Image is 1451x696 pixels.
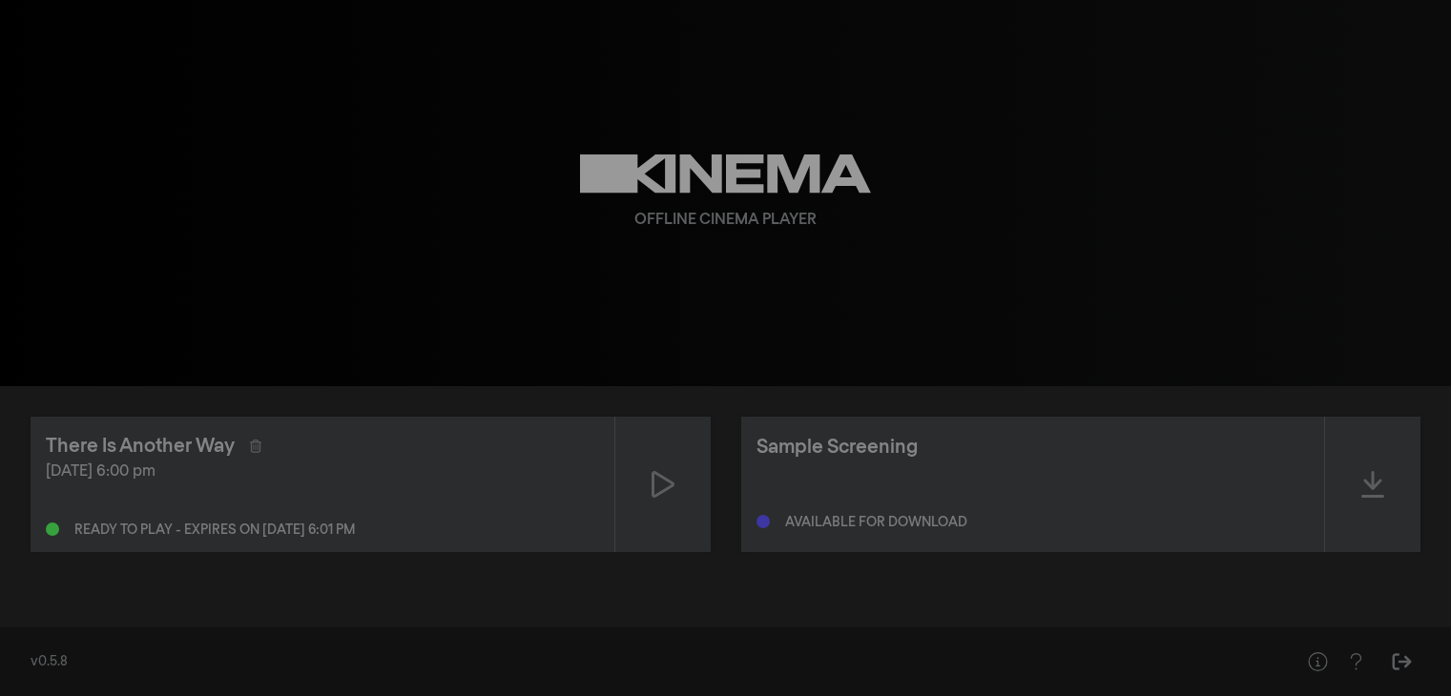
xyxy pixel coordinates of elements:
button: Sign Out [1382,643,1420,681]
button: Help [1337,643,1375,681]
div: Available for download [785,516,967,529]
div: Ready to play - expires on [DATE] 6:01 pm [74,523,355,537]
div: Offline Cinema Player [634,209,817,232]
button: Help [1298,643,1337,681]
div: v0.5.8 [31,652,1260,672]
div: There Is Another Way [46,432,235,461]
div: Sample Screening [757,433,918,461]
div: [DATE] 6:00 pm [46,461,599,483]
